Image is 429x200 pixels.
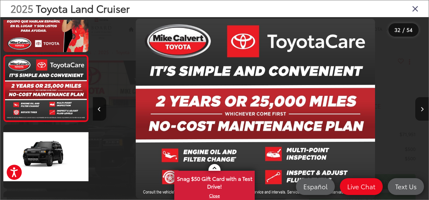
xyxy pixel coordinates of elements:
div: 2025 Toyota Land Cruiser Land Cruiser 31 [87,19,423,199]
img: 2025 Toyota Land Cruiser Land Cruiser [4,57,87,120]
span: 54 [407,26,413,33]
span: 2025 [10,1,33,15]
span: Toyota Land Cruiser [36,1,130,15]
button: Previous image [93,97,106,121]
span: / [402,28,405,32]
span: Snag $50 Gift Card with a Test Drive! [175,171,254,192]
i: Close gallery [412,4,419,13]
span: Español [300,182,331,191]
img: 2025 Toyota Land Cruiser Land Cruiser [2,132,89,181]
a: Text Us [388,178,424,195]
a: Live Chat [340,178,383,195]
span: 32 [394,26,401,33]
span: Text Us [392,182,420,191]
img: 2025 Toyota Land Cruiser Land Cruiser [136,19,375,199]
span: Live Chat [344,182,379,191]
a: Español [296,178,335,195]
button: Next image [415,97,429,121]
